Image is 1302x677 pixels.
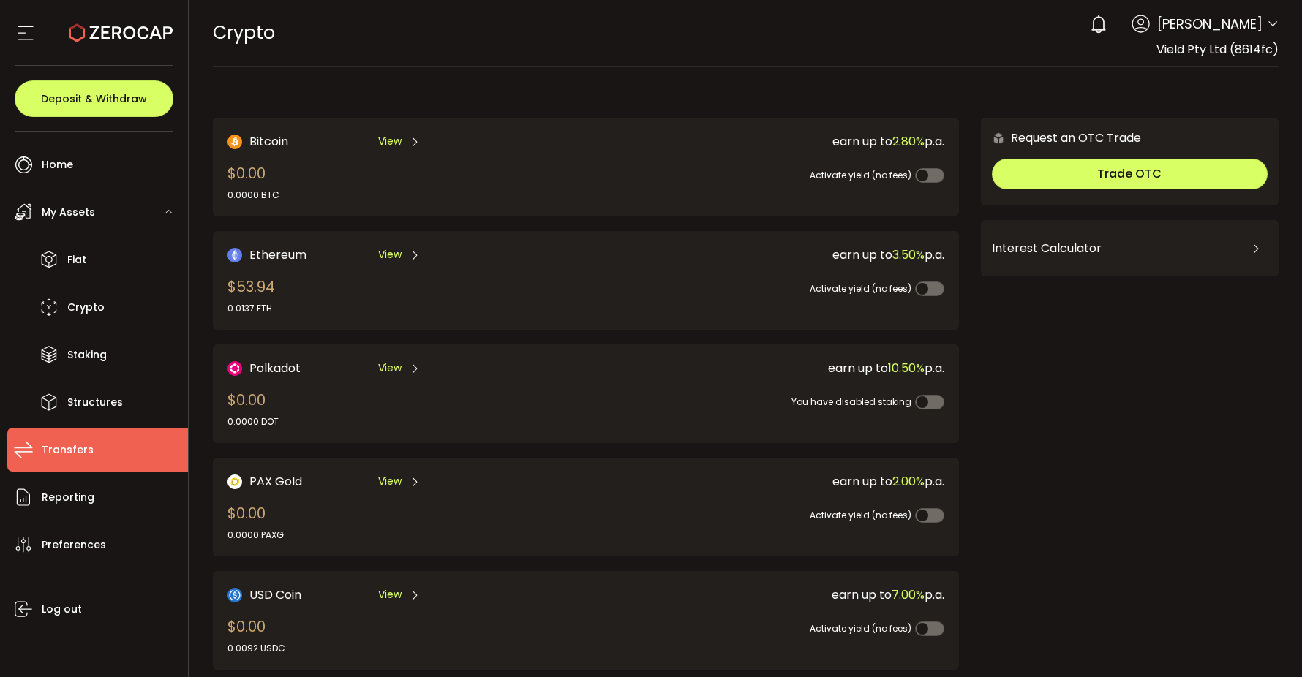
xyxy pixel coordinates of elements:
span: Crypto [67,297,105,318]
div: earn up to p.a. [579,246,944,264]
span: Structures [67,392,123,413]
span: Trade OTC [1097,165,1162,182]
span: Deposit & Withdraw [41,94,147,104]
span: View [378,360,402,376]
img: Bitcoin [227,135,242,149]
span: Activate yield (no fees) [810,169,911,181]
span: Preferences [42,534,106,556]
div: 0.0000 PAXG [227,529,284,542]
div: earn up to p.a. [579,359,944,377]
div: earn up to p.a. [579,472,944,491]
span: Activate yield (no fees) [810,509,911,521]
span: View [378,587,402,602]
button: Trade OTC [992,159,1268,189]
span: Activate yield (no fees) [810,282,911,295]
span: View [378,247,402,262]
div: $53.94 [227,276,275,315]
span: 3.50% [892,246,925,263]
img: 6nGpN7MZ9FLuBP83NiajKbTRY4UzlzQtBKtCrLLspmCkSvCZHBKvY3NxgQaT5JnOQREvtQ257bXeeSTueZfAPizblJ+Fe8JwA... [992,132,1005,145]
div: earn up to p.a. [579,132,944,151]
span: Reporting [42,487,94,508]
div: 0.0092 USDC [227,642,285,655]
img: PAX Gold [227,474,242,489]
span: My Assets [42,202,95,223]
div: 0.0137 ETH [227,302,275,315]
span: Log out [42,599,82,620]
span: Fiat [67,249,86,271]
span: Bitcoin [249,132,288,151]
span: Home [42,154,73,175]
span: [PERSON_NAME] [1157,14,1263,34]
div: earn up to p.a. [579,586,944,604]
span: View [378,134,402,149]
span: 7.00% [892,586,925,603]
span: USD Coin [249,586,301,604]
span: Ethereum [249,246,306,264]
div: 0.0000 DOT [227,415,279,428]
span: Polkadot [249,359,301,377]
span: View [378,474,402,489]
div: $0.00 [227,502,284,542]
div: $0.00 [227,616,285,655]
div: Interest Calculator [992,231,1268,266]
span: Transfers [42,439,94,461]
span: 10.50% [888,360,925,377]
span: Vield Pty Ltd (8614fc) [1156,41,1279,58]
div: $0.00 [227,389,279,428]
span: PAX Gold [249,472,302,491]
div: $0.00 [227,162,279,202]
img: Ethereum [227,248,242,262]
span: 2.80% [892,133,925,150]
div: 0.0000 BTC [227,189,279,202]
span: You have disabled staking [791,396,911,408]
img: USD Coin [227,588,242,602]
span: Crypto [213,20,275,45]
button: Deposit & Withdraw [15,80,173,117]
div: Request an OTC Trade [981,129,1141,147]
span: 2.00% [892,473,925,490]
img: DOT [227,361,242,376]
span: Staking [67,344,107,366]
span: Activate yield (no fees) [810,622,911,635]
iframe: Chat Widget [1229,607,1302,677]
